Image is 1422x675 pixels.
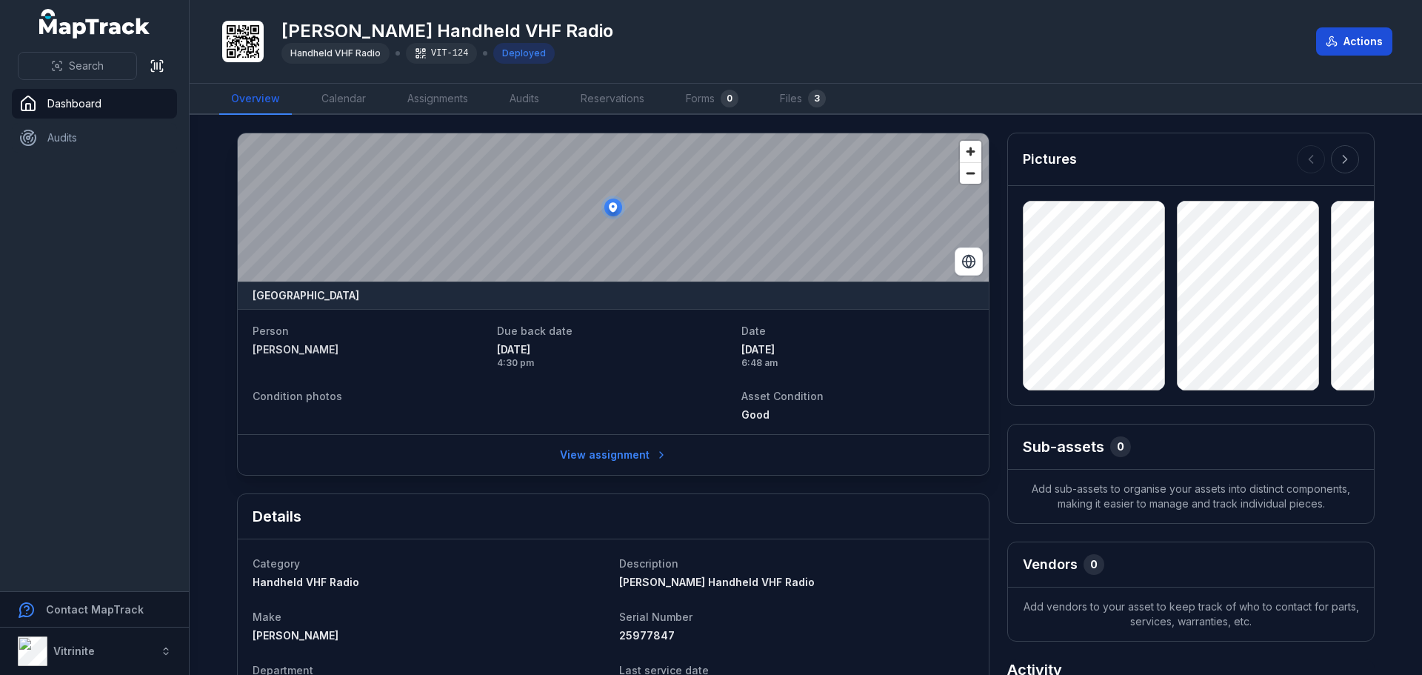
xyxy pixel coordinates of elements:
span: Description [619,557,678,570]
div: Deployed [493,43,555,64]
span: Handheld VHF Radio [290,47,381,59]
a: Assignments [395,84,480,115]
span: [DATE] [741,342,974,357]
strong: Contact MapTrack [46,603,144,616]
span: 6:48 am [741,357,974,369]
button: Zoom out [960,162,981,184]
a: Forms0 [674,84,750,115]
span: [PERSON_NAME] Handheld VHF Radio [619,576,815,588]
span: Search [69,59,104,73]
a: Audits [12,123,177,153]
span: Condition photos [253,390,342,402]
span: Asset Condition [741,390,824,402]
span: [PERSON_NAME] [253,629,338,642]
div: VIT-124 [406,43,477,64]
span: 25977847 [619,629,675,642]
a: Overview [219,84,292,115]
h2: Sub-assets [1023,436,1104,457]
a: Dashboard [12,89,177,119]
a: Files3 [768,84,838,115]
span: Make [253,611,281,623]
div: 0 [1110,436,1131,457]
time: 9/15/2025, 4:30:00 PM [497,342,730,369]
div: 0 [1084,554,1104,575]
button: Switch to Satellite View [955,247,983,276]
h3: Vendors [1023,554,1078,575]
a: Audits [498,84,551,115]
span: [DATE] [497,342,730,357]
h2: Details [253,506,301,527]
a: Calendar [310,84,378,115]
span: Add sub-assets to organise your assets into distinct components, making it easier to manage and t... [1008,470,1374,523]
span: Category [253,557,300,570]
span: Date [741,325,766,337]
strong: [GEOGRAPHIC_DATA] [253,288,359,303]
span: Add vendors to your asset to keep track of who to contact for parts, services, warranties, etc. [1008,588,1374,641]
time: 9/15/2025, 6:48:22 AM [741,342,974,369]
span: Handheld VHF Radio [253,576,359,588]
button: Zoom in [960,141,981,162]
button: Actions [1316,27,1392,56]
a: [PERSON_NAME] [253,342,485,357]
div: 3 [808,90,826,107]
a: MapTrack [39,9,150,39]
a: Reservations [569,84,656,115]
span: Serial Number [619,611,692,623]
button: Search [18,52,137,80]
span: Good [741,408,770,421]
h3: Pictures [1023,149,1077,170]
h1: [PERSON_NAME] Handheld VHF Radio [281,19,613,43]
span: Person [253,325,289,337]
strong: Vitrinite [53,645,95,657]
span: 4:30 pm [497,357,730,369]
div: 0 [721,90,738,107]
span: Due back date [497,325,573,337]
canvas: Map [238,133,989,282]
a: View assignment [550,441,677,469]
